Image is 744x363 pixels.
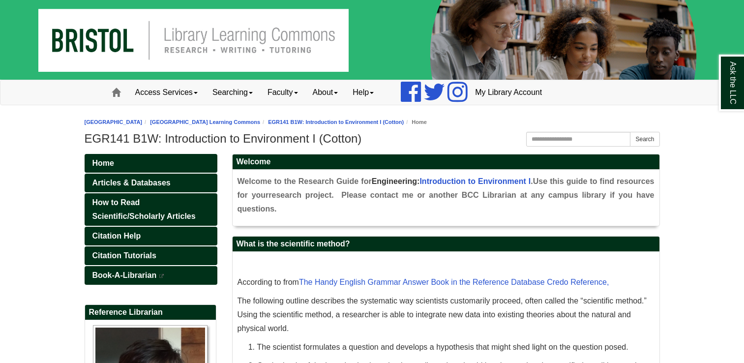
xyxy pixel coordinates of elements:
a: Book-A-Librarian [85,266,217,285]
button: Search [630,132,659,147]
span: Use this guide to find resources for your [238,177,655,199]
span: research project [268,191,331,199]
a: Home [85,154,217,173]
span: Articles & Databases [92,179,171,187]
span: Citation Help [92,232,141,240]
a: Citation Help [85,227,217,245]
li: Home [404,118,427,127]
a: My Library Account [468,80,549,105]
span: Engineering: [372,177,420,185]
span: . [531,177,533,185]
a: Introduction to Environment I [419,177,531,185]
nav: breadcrumb [85,118,660,127]
a: How to Read Scientific/Scholarly Articles [85,193,217,226]
span: Home [92,159,114,167]
a: Help [345,80,381,105]
p: The scientist formulates a question and develops a hypothesis that might shed light on the questi... [257,340,655,354]
a: EGR141 B1W: Introduction to Environment I (Cotton) [268,119,404,125]
a: Articles & Databases [85,174,217,192]
span: Book-A-Librarian [92,271,157,279]
a: Citation Tutorials [85,246,217,265]
a: The Handy English Grammar Answer Book in the Reference Database Credo Reference, [299,278,609,286]
p: According to from [238,275,655,289]
a: [GEOGRAPHIC_DATA] [85,119,143,125]
a: Faculty [260,80,305,105]
h2: Reference Librarian [85,305,216,320]
h2: Welcome [233,154,659,170]
i: This link opens in a new window [159,274,165,278]
a: [GEOGRAPHIC_DATA] Learning Commons [150,119,260,125]
h2: What is the scientific method? [233,237,659,252]
span: . Please contact me or another BCC Librarian at any campus library if you have questions. [238,191,655,213]
a: About [305,80,346,105]
p: The following outline describes the systematic way scientists customarily proceed, often called t... [238,294,655,335]
span: Welcome to the Research Guide for [238,177,372,185]
a: Searching [205,80,260,105]
h1: EGR141 B1W: Introduction to Environment I (Cotton) [85,132,660,146]
a: Access Services [128,80,205,105]
span: Citation Tutorials [92,251,156,260]
span: How to Read Scientific/Scholarly Articles [92,198,196,220]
